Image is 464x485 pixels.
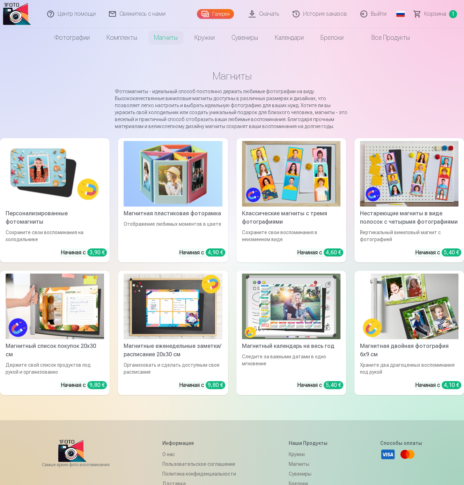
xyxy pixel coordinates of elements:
a: Магнитный календарь на весь годМагнитный календарь на весь годСледите за важными датами в одно мг... [236,271,346,395]
div: 5,40 € [442,248,461,256]
div: 9,80 € [206,381,225,389]
span: Корзина [424,10,446,18]
a: Календари [266,28,312,47]
div: Магнитные еженедельные заметки/расписание 20x30 см [121,342,225,359]
div: 4,90 € [206,248,225,256]
h5: Способы оплаты [380,440,422,447]
a: Все продукты [352,28,418,47]
a: Классические магниты с тремя фотографиямиКлассические магниты с тремя фотографиямиСохраните свои ... [236,138,346,262]
p: Самые яркие фото воспоминания [42,462,110,468]
a: Сувениры [289,469,327,479]
a: Mastercard [400,447,415,462]
a: Магнитные еженедельные заметки/расписание 20x30 смМагнитные еженедельные заметки/расписание 20x30... [118,271,228,395]
img: Магнитная двойная фотография 6х9 см [360,274,458,339]
div: Магнитный список покупок 20x30 см [3,342,107,359]
a: Кружки [186,28,223,47]
div: 9,80 € [87,381,107,389]
img: Нестареющие магниты в виде полосок с четырьмя фотографиями [360,141,458,207]
img: Магнитный список покупок 20x30 см [6,274,104,339]
div: Персонализированные фотомагниты [3,209,107,226]
div: 4,60 € [324,248,343,256]
img: /zh3 [3,3,31,25]
div: Следите за важными датами в одно мгновение [239,353,343,375]
div: Классические магниты с тремя фотографиями [239,209,343,226]
div: Отображение любимых моментов в цвете [121,221,225,243]
div: Магнитный календарь на весь год [239,342,343,350]
div: 4,10 € [442,381,461,389]
a: Фотографии [46,28,98,47]
img: Магнитные еженедельные заметки/расписание 20x30 см [124,274,222,339]
a: О нас [162,449,236,459]
div: Начиная с [297,248,343,257]
div: Держите свой список продуктов под рукой и организованно [3,361,107,375]
div: Начиная с [179,381,225,389]
span: 1 [449,10,457,18]
div: Начиная с [61,381,107,389]
p: Фотомагниты - идеальный способ постоянно держать любимые фотографии на виду. Высококачественные в... [115,88,349,130]
h5: Информация [162,440,236,447]
div: 3,90 € [87,248,107,256]
h1: Магниты [6,70,458,82]
div: Храните два драгоценных воспоминания под рукой [357,361,461,375]
a: Магнитная пластиковая фоторамкаМагнитная пластиковая фоторамкаОтображение любимых моментов в цвет... [118,138,228,262]
div: Организовать и сделать доступным свое расписание [121,361,225,375]
a: Политика конфиденциальности [162,469,236,479]
a: Магниты [289,459,327,469]
a: Пользовательское соглашение [162,459,236,469]
div: 5,40 € [324,381,343,389]
div: Сохраните свои воспоминания на холодильнике [3,229,107,243]
a: Галерея [197,9,234,19]
a: Кружки [289,449,327,459]
a: Комплекты [98,28,146,47]
a: Visa [380,447,396,462]
a: Нестареющие магниты в виде полосок с четырьмя фотографиямиНестареющие магниты в виде полосок с че... [354,138,464,262]
a: Магниты [146,28,186,47]
img: Классические магниты с тремя фотографиями [242,141,340,207]
div: Вертикальный виниловый магнит с фотографией [357,229,461,243]
a: Сувениры [223,28,266,47]
div: Магнитная пластиковая фоторамка [121,209,225,218]
div: Начиная с [61,248,107,257]
div: Начиная с [415,248,461,257]
img: Магнитная пластиковая фоторамка [124,141,222,207]
div: Сохраните свои воспоминания в неизменном виде [239,229,343,243]
a: Брелоки [312,28,352,47]
h5: Наши продукты [289,440,327,447]
img: Персонализированные фотомагниты [6,141,104,207]
a: Магнитная двойная фотография 6х9 смМагнитная двойная фотография 6х9 смХраните два драгоценных вос... [354,271,464,395]
div: Начиная с [415,381,461,389]
div: Начиная с [179,248,225,257]
div: Магнитная двойная фотография 6х9 см [357,342,461,359]
div: Нестареющие магниты в виде полосок с четырьмя фотографиями [357,209,461,226]
img: Магнитный календарь на весь год [242,274,340,339]
div: Начиная с [297,381,343,389]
